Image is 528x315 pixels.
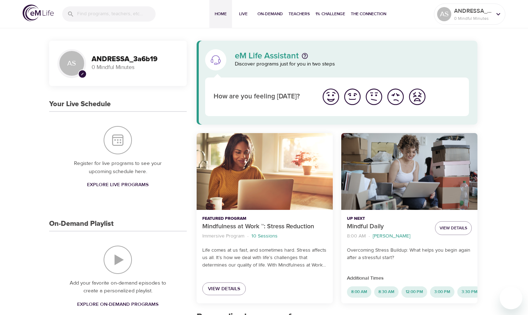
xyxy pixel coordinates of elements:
[347,222,429,231] p: Mindful Daily
[341,133,477,210] button: Mindful Daily
[407,87,427,107] img: worst
[208,285,240,293] span: View Details
[401,289,427,295] span: 12:00 PM
[342,86,363,108] button: I'm feeling good
[369,231,370,241] li: ·
[351,10,386,18] span: The Connection
[197,133,333,210] button: Mindfulness at Work ™: Stress Reduction
[347,275,472,282] p: Additional Times
[235,10,252,18] span: Live
[84,178,151,191] a: Explore Live Programs
[347,289,371,295] span: 8:00 AM
[212,10,229,18] span: Home
[210,54,221,65] img: eM Life Assistant
[77,300,158,309] span: Explore On-Demand Programs
[347,286,371,298] div: 8:00 AM
[202,231,327,241] nav: breadcrumb
[347,247,472,262] p: Overcoming Stress Buildup: What helps you begin again after a stressful start?
[457,289,482,295] span: 3:30 PM
[500,287,522,309] iframe: Button to launch messaging window
[235,52,299,60] p: eM Life Assistant
[343,87,362,107] img: good
[202,216,327,222] p: Featured Program
[386,87,405,107] img: bad
[92,63,178,71] p: 0 Mindful Minutes
[247,231,249,241] li: ·
[235,60,469,68] p: Discover programs just for you in two steps
[104,126,132,154] img: Your Live Schedule
[437,7,451,21] div: AS
[347,216,429,222] p: Up Next
[347,231,429,241] nav: breadcrumb
[363,86,385,108] button: I'm feeling ok
[401,286,427,298] div: 12:00 PM
[457,286,482,298] div: 3:30 PM
[364,87,384,107] img: ok
[257,10,283,18] span: On-Demand
[202,233,244,240] p: Immersive Program
[202,282,246,296] a: View Details
[315,10,345,18] span: 1% Challenge
[202,222,327,231] p: Mindfulness at Work ™: Stress Reduction
[104,246,132,274] img: On-Demand Playlist
[454,15,492,22] p: 0 Mindful Minutes
[289,10,310,18] span: Teachers
[430,286,454,298] div: 3:00 PM
[92,55,178,63] h3: ANDRESSA_3a6b19
[23,5,54,21] img: logo
[63,279,173,295] p: Add your favorite on-demand episodes to create a personalized playlist.
[214,92,312,102] p: How are you feeling [DATE]?
[430,289,454,295] span: 3:00 PM
[63,160,173,176] p: Register for live programs to see your upcoming schedule here.
[49,220,114,228] h3: On-Demand Playlist
[320,86,342,108] button: I'm feeling great
[347,233,366,240] p: 8:00 AM
[58,49,86,78] div: AS
[87,181,149,189] span: Explore Live Programs
[374,289,399,295] span: 8:30 AM
[251,233,278,240] p: 10 Sessions
[77,6,156,22] input: Find programs, teachers, etc...
[454,7,492,15] p: ANDRESSA_3a6b19
[74,298,161,311] a: Explore On-Demand Programs
[385,86,406,108] button: I'm feeling bad
[435,221,472,235] button: View Details
[373,233,410,240] p: [PERSON_NAME]
[49,100,111,108] h3: Your Live Schedule
[374,286,399,298] div: 8:30 AM
[321,87,341,107] img: great
[202,247,327,269] p: Life comes at us fast, and sometimes hard. Stress affects us all. It’s how we deal with life’s ch...
[440,224,467,232] span: View Details
[406,86,428,108] button: I'm feeling worst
